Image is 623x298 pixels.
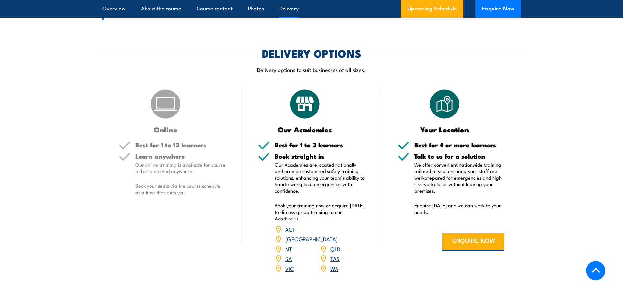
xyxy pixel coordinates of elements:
[102,66,521,73] p: Delivery options to suit businesses of all sizes.
[285,225,295,233] a: ACT
[285,235,338,243] a: [GEOGRAPHIC_DATA]
[442,233,504,251] button: ENQUIRE NOW
[135,142,226,148] h5: Best for 1 to 12 learners
[135,161,226,174] p: Our online training is available for course to be completed anywhere.
[414,161,505,194] p: We offer convenient nationwide training tailored to you, ensuring your staff are well-prepared fo...
[330,264,338,272] a: WA
[285,254,292,262] a: SA
[398,126,492,133] h3: Your Location
[262,48,361,58] h2: DELIVERY OPTIONS
[258,126,352,133] h3: Our Academies
[275,142,365,148] h5: Best for 1 to 3 learners
[119,126,213,133] h3: Online
[275,202,365,222] p: Book your training now or enquire [DATE] to discuss group training to our Academies
[330,245,340,253] a: QLD
[285,245,292,253] a: NT
[135,183,226,196] p: Book your seats via the course schedule at a time that suits you.
[330,254,340,262] a: TAS
[135,153,226,159] h5: Learn anywhere
[414,153,505,159] h5: Talk to us for a solution
[414,142,505,148] h5: Best for 4 or more learners
[275,153,365,159] h5: Book straight in
[285,264,294,272] a: VIC
[275,161,365,194] p: Our Academies are located nationally and provide customised safety training solutions, enhancing ...
[414,202,505,215] p: Enquire [DATE] and we can work to your needs.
